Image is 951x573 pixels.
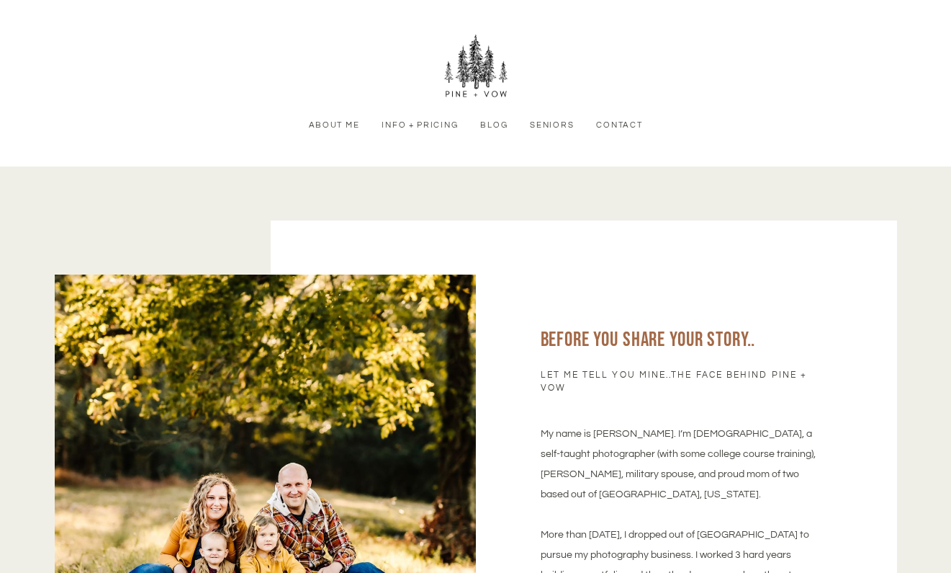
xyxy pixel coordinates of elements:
a: Info + Pricing [374,119,466,132]
a: Contact [589,119,650,132]
a: Seniors [523,119,582,132]
h2: Before you share your story.. [541,326,825,355]
a: About Me [301,119,367,132]
span: let me tell you mine..the face behind Pine + Vow [541,369,825,394]
img: Pine + Vow [443,35,508,99]
a: Blog [473,119,515,132]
